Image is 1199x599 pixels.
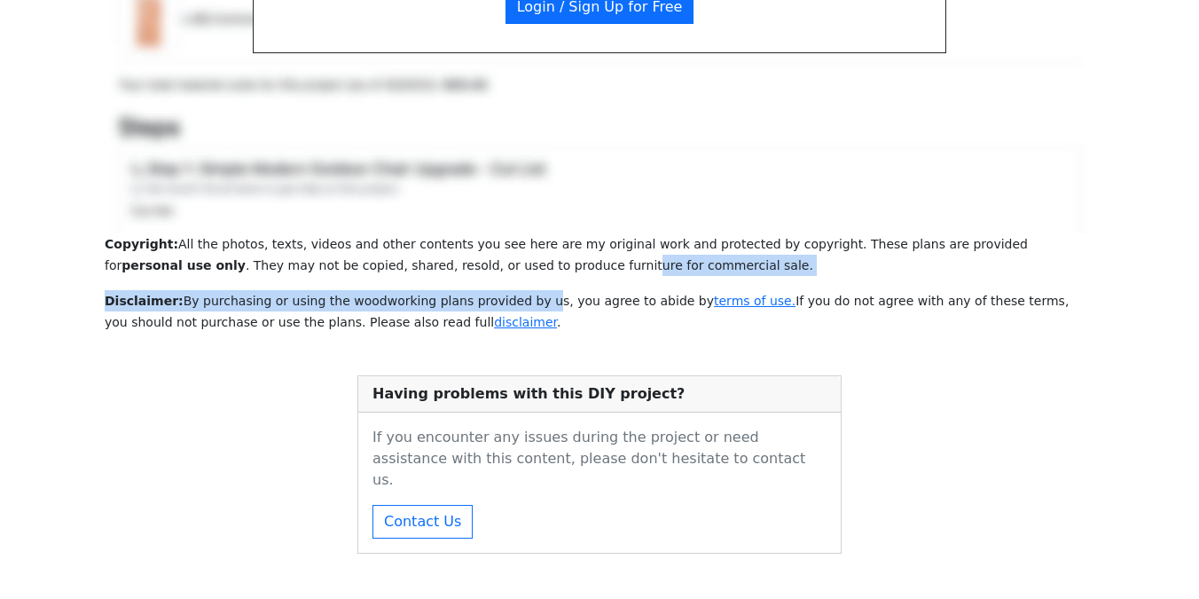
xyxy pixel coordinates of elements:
[105,237,1028,272] small: All the photos, texts, videos and other contents you see here are my original work and protected ...
[105,294,1069,329] small: By purchasing or using the woodworking plans provided by us, you agree to abide by If you do not ...
[105,294,184,308] strong: Disclaimer:
[372,427,827,491] p: If you encounter any issues during the project or need assistance with this content, please don't...
[494,315,557,329] a: disclaimer
[105,237,178,251] strong: Copyright:
[372,505,473,539] button: Contact Us
[372,385,685,402] b: Having problems with this DIY project?
[121,258,246,272] b: personal use only
[714,294,795,308] a: terms of use.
